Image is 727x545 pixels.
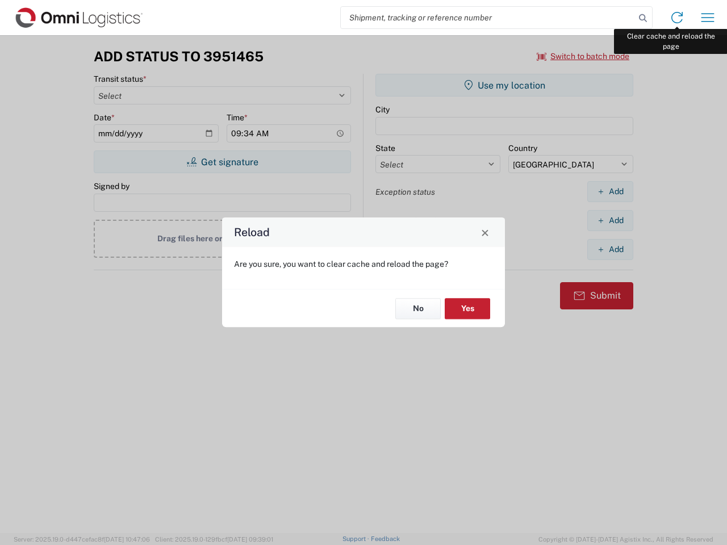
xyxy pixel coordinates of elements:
h4: Reload [234,224,270,241]
input: Shipment, tracking or reference number [341,7,635,28]
button: No [395,298,441,319]
p: Are you sure, you want to clear cache and reload the page? [234,259,493,269]
button: Yes [445,298,490,319]
button: Close [477,224,493,240]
